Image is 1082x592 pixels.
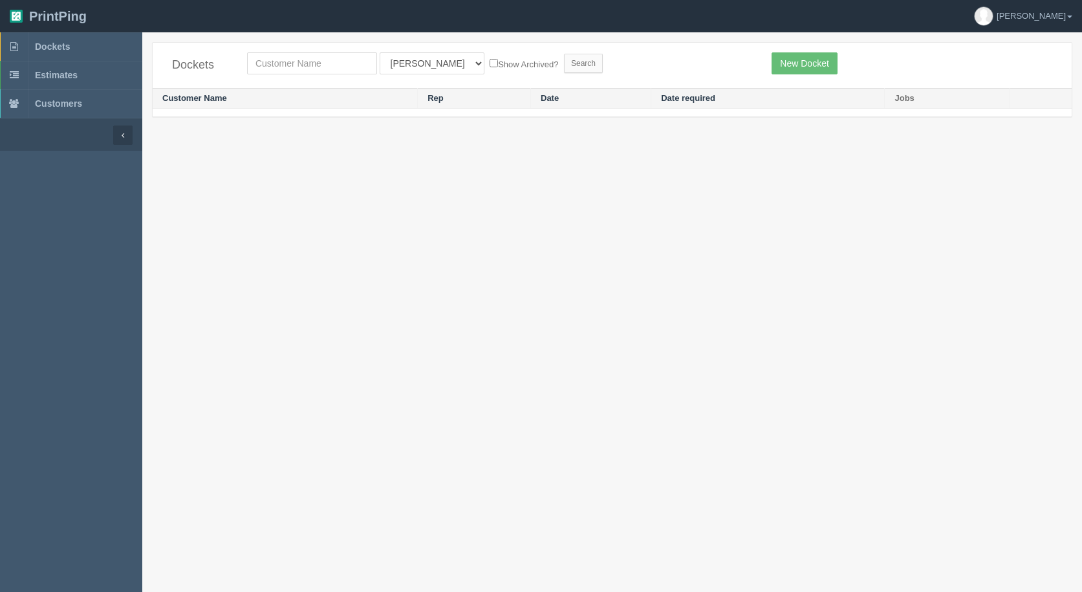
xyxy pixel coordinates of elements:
span: Dockets [35,41,70,52]
a: Date [541,93,559,103]
span: Customers [35,98,82,109]
label: Show Archived? [490,56,558,71]
img: logo-3e63b451c926e2ac314895c53de4908e5d424f24456219fb08d385ab2e579770.png [10,10,23,23]
input: Show Archived? [490,59,498,67]
span: Estimates [35,70,78,80]
a: Date required [661,93,715,103]
a: Rep [427,93,444,103]
th: Jobs [885,88,1010,109]
a: New Docket [772,52,837,74]
a: Customer Name [162,93,227,103]
h4: Dockets [172,59,228,72]
img: avatar_default-7531ab5dedf162e01f1e0bb0964e6a185e93c5c22dfe317fb01d7f8cd2b1632c.jpg [975,7,993,25]
input: Customer Name [247,52,377,74]
input: Search [564,54,603,73]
